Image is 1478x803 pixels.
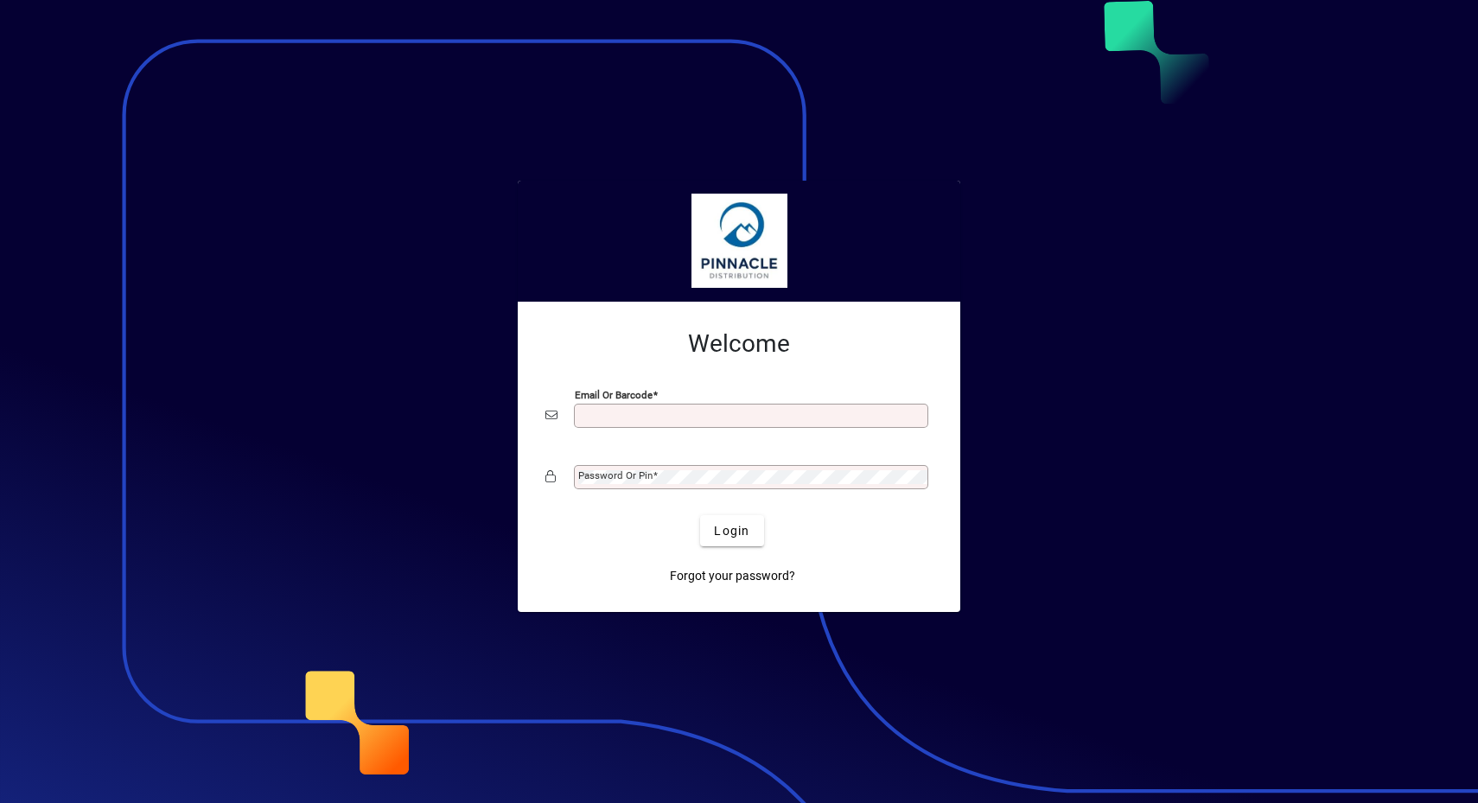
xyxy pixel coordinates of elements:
[700,515,763,546] button: Login
[575,389,653,401] mat-label: Email or Barcode
[663,560,802,591] a: Forgot your password?
[714,522,749,540] span: Login
[578,469,653,481] mat-label: Password or Pin
[670,567,795,585] span: Forgot your password?
[545,329,933,359] h2: Welcome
